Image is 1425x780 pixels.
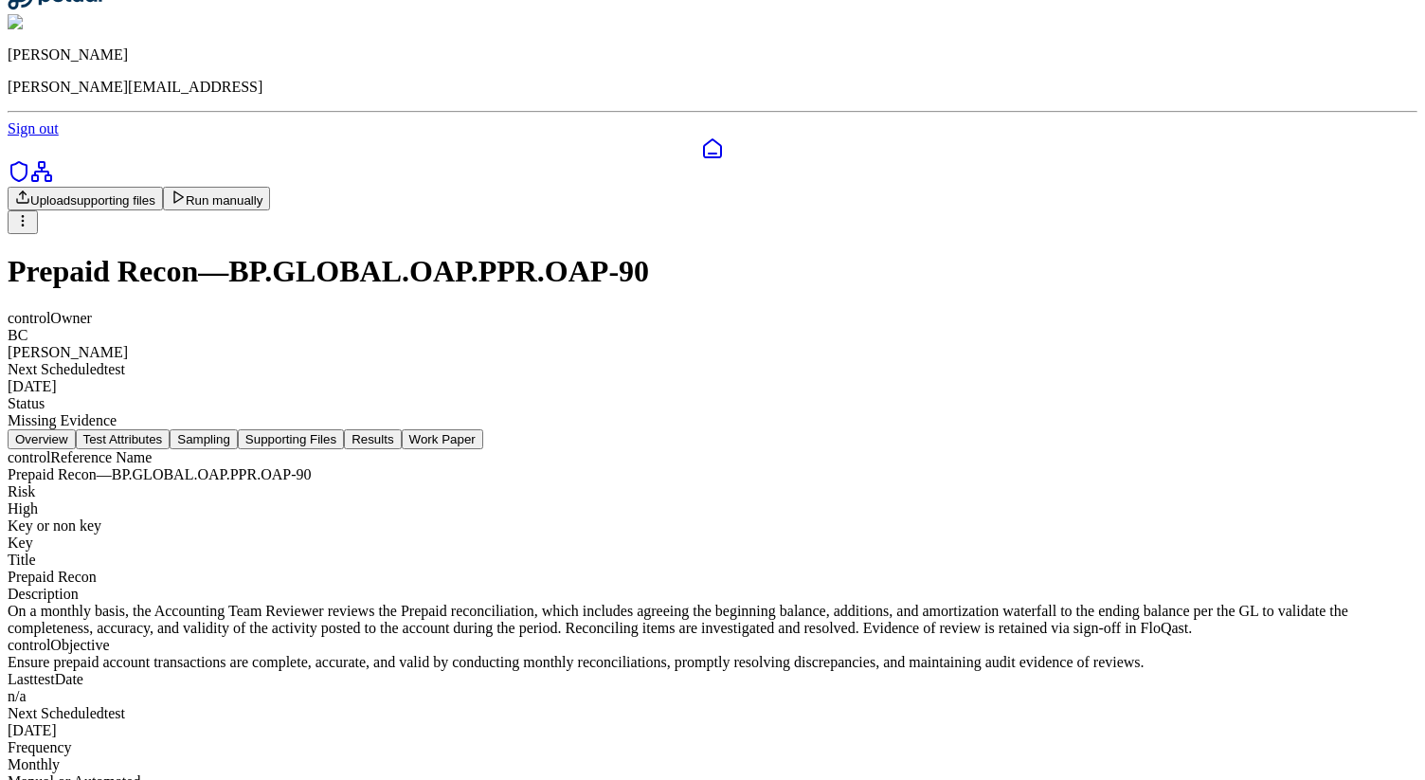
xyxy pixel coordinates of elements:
[8,429,76,449] button: Overview
[8,14,138,31] img: Roberto Fernandez
[8,187,163,210] button: Uploadsupporting files
[8,429,1417,449] nav: Tabs
[8,671,1417,688] div: Last test Date
[8,500,1417,517] div: High
[344,429,401,449] button: Results
[8,378,1417,395] div: [DATE]
[8,688,1417,705] div: n/a
[8,254,1417,289] h1: Prepaid Recon — BP.GLOBAL.OAP.PPR.OAP-90
[8,344,128,360] span: [PERSON_NAME]
[8,170,30,186] a: SOC
[170,429,238,449] button: Sampling
[8,483,1417,500] div: Risk
[8,586,1417,603] div: Description
[8,739,1417,756] div: Frequency
[8,756,1417,773] div: Monthly
[8,517,1417,535] div: Key or non key
[8,654,1417,671] div: Ensure prepaid account transactions are complete, accurate, and valid by conducting monthly recon...
[8,603,1417,637] div: On a monthly basis, the Accounting Team Reviewer reviews the Prepaid reconciliation, which includ...
[8,535,1417,552] div: Key
[8,705,1417,722] div: Next Scheduled test
[8,722,1417,739] div: [DATE]
[30,170,53,186] a: Integrations
[8,361,1417,378] div: Next Scheduled test
[8,210,38,234] button: More Options
[238,429,344,449] button: Supporting Files
[163,187,271,210] button: Run manually
[76,429,171,449] button: Test Attributes
[8,79,1417,96] p: [PERSON_NAME][EMAIL_ADDRESS]
[402,429,483,449] button: Work Paper
[8,120,59,136] a: Sign out
[8,569,97,585] span: Prepaid Recon
[8,137,1417,160] a: Dashboard
[8,327,27,343] span: BC
[8,449,1417,466] div: control Reference Name
[8,466,1417,483] div: Prepaid Recon — BP.GLOBAL.OAP.PPR.OAP-90
[8,395,1417,412] div: Status
[8,412,1417,429] div: Missing Evidence
[8,46,1417,63] p: [PERSON_NAME]
[8,552,1417,569] div: Title
[8,637,1417,654] div: control Objective
[8,310,1417,327] div: control Owner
